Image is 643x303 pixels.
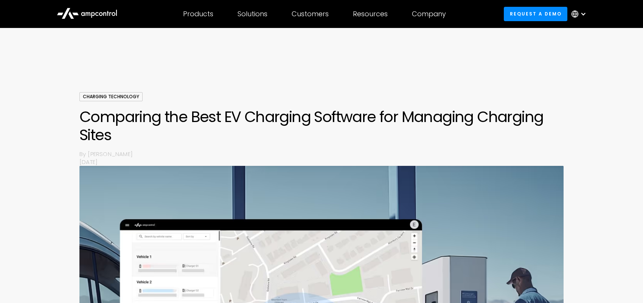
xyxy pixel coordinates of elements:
[79,158,564,166] p: [DATE]
[504,7,567,21] a: Request a demo
[79,150,88,158] p: By
[183,10,213,18] div: Products
[353,10,388,18] div: Resources
[88,150,564,158] p: [PERSON_NAME]
[412,10,446,18] div: Company
[79,92,143,101] div: Charging Technology
[238,10,267,18] div: Solutions
[292,10,329,18] div: Customers
[79,108,564,144] h1: Comparing the Best EV Charging Software for Managing Charging Sites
